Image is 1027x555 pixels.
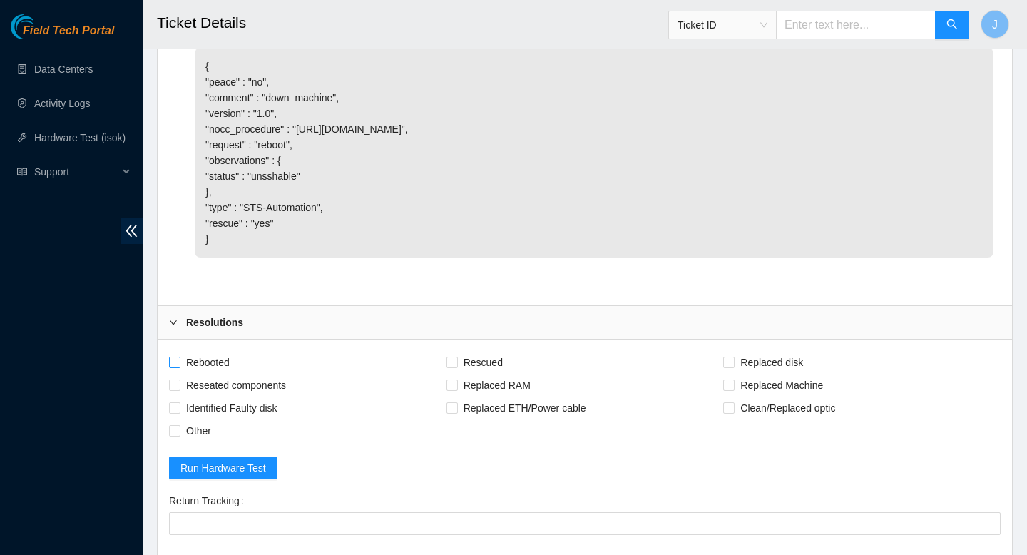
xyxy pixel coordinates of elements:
span: Replaced RAM [458,374,536,397]
label: Return Tracking [169,489,250,512]
button: search [935,11,969,39]
a: Activity Logs [34,98,91,109]
div: Resolutions [158,306,1012,339]
span: Replaced Machine [735,374,829,397]
span: J [992,16,998,34]
b: Resolutions [186,315,243,330]
a: Hardware Test (isok) [34,132,126,143]
span: right [169,318,178,327]
p: { "peace" : "no", "comment" : "down_machine", "version" : "1.0", "nocc_procedure" : "[URL][DOMAIN... [195,48,993,258]
input: Enter text here... [776,11,936,39]
span: Identified Faulty disk [180,397,283,419]
span: Replaced disk [735,351,809,374]
span: Run Hardware Test [180,460,266,476]
span: Rebooted [180,351,235,374]
button: Run Hardware Test [169,457,277,479]
span: Support [34,158,118,186]
img: Akamai Technologies [11,14,72,39]
span: Replaced ETH/Power cable [458,397,592,419]
a: Akamai TechnologiesField Tech Portal [11,26,114,44]
a: Data Centers [34,63,93,75]
span: Field Tech Portal [23,24,114,38]
span: Reseated components [180,374,292,397]
span: Other [180,419,217,442]
span: search [946,19,958,32]
input: Return Tracking [169,512,1001,535]
span: Rescued [458,351,509,374]
span: Clean/Replaced optic [735,397,841,419]
span: read [17,167,27,177]
span: Ticket ID [678,14,767,36]
button: J [981,10,1009,39]
span: double-left [121,218,143,244]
